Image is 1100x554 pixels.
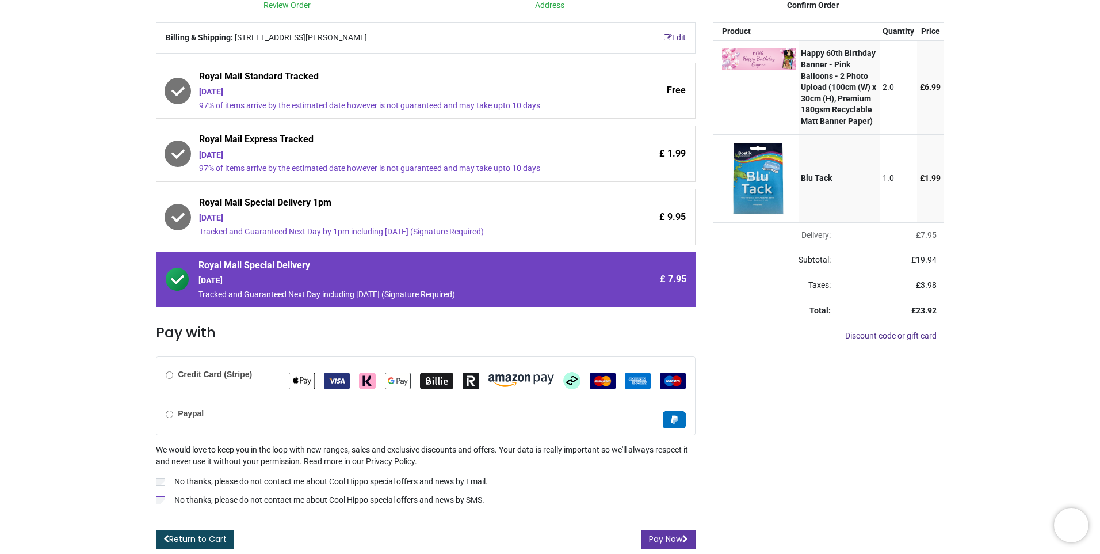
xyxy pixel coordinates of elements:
[713,248,838,273] td: Subtotal:
[385,373,411,389] img: Google Pay
[883,82,914,93] div: 2.0
[488,374,554,387] img: Amazon Pay
[166,33,233,42] b: Billing & Shipping:
[324,375,350,385] span: VISA
[663,411,686,428] img: Paypal
[385,375,411,385] span: Google Pay
[590,375,616,385] span: MasterCard
[463,375,479,385] span: Revolut Pay
[925,82,941,92] span: 6.99
[198,275,589,287] div: [DATE]
[916,255,937,264] span: 19.94
[920,173,941,183] span: £
[178,370,252,379] b: Credit Card (Stripe)
[199,100,589,112] div: 97% of items arrive by the estimated date however is not guaranteed and may take upto 10 days
[845,331,937,340] a: Discount code or gift card
[166,371,173,379] input: Credit Card (Stripe)
[488,375,554,385] span: Amazon Pay
[660,273,686,286] span: £ 7.95
[199,70,589,86] span: Royal Mail Standard Tracked
[463,373,479,389] img: Revolut Pay
[420,373,453,389] img: Billie
[921,280,937,290] span: 3.98
[235,32,367,44] span: [STREET_ADDRESS][PERSON_NAME]
[722,142,796,215] img: [BLU-TACK] Blu Tack
[156,323,696,343] h3: Pay with
[199,163,589,174] div: 97% of items arrive by the estimated date however is not guaranteed and may take upto 10 days
[722,48,796,70] img: Xi71AAAAAElFTkSuQmCC
[198,259,589,275] span: Royal Mail Special Delivery
[663,415,686,424] span: Paypal
[289,375,315,385] span: Apple Pay
[199,133,589,149] span: Royal Mail Express Tracked
[809,306,831,315] strong: Total:
[199,213,589,224] div: [DATE]
[199,150,589,161] div: [DATE]
[563,375,580,385] span: Afterpay Clearpay
[916,230,937,240] span: £
[916,306,937,315] span: 23.92
[664,32,686,44] a: Edit
[641,530,696,549] button: Pay Now
[916,280,937,290] span: £
[911,255,937,264] span: £
[420,375,453,385] span: Billie
[156,478,165,486] input: No thanks, please do not contact me about Cool Hippo special offers and news by Email.
[659,147,686,160] span: £ 1.99
[563,372,580,389] img: Afterpay Clearpay
[667,84,686,97] span: Free
[289,373,315,389] img: Apple Pay
[324,373,350,389] img: VISA
[590,373,616,389] img: MasterCard
[174,495,484,506] p: No thanks, please do not contact me about Cool Hippo special offers and news by SMS.
[359,375,376,385] span: Klarna
[713,273,838,298] td: Taxes:
[199,226,589,238] div: Tracked and Guaranteed Next Day by 1pm including [DATE] (Signature Required)
[921,230,937,240] span: 7.95
[801,48,876,126] strong: Happy 60th Birthday Banner - Pink Balloons - 2 Photo Upload (100cm (W) x 30cm (H), Premium 180gsm...
[198,289,589,301] div: Tracked and Guaranteed Next Day including [DATE] (Signature Required)
[880,23,918,40] th: Quantity
[156,496,165,504] input: No thanks, please do not contact me about Cool Hippo special offers and news by SMS.
[917,23,944,40] th: Price
[1054,508,1088,542] iframe: Brevo live chat
[625,375,651,385] span: American Express
[925,173,941,183] span: 1.99
[883,173,914,184] div: 1.0
[713,23,799,40] th: Product
[199,196,589,213] span: Royal Mail Special Delivery 1pm
[359,373,376,389] img: Klarna
[166,411,173,418] input: Paypal
[625,373,651,389] img: American Express
[660,375,686,385] span: Maestro
[660,373,686,389] img: Maestro
[199,86,589,98] div: [DATE]
[801,173,832,183] strong: Blu Tack
[156,530,234,549] a: Return to Cart
[156,445,696,508] div: We would love to keep you in the loop with new ranges, sales and exclusive discounts and offers. ...
[911,306,937,315] strong: £
[174,476,488,488] p: No thanks, please do not contact me about Cool Hippo special offers and news by Email.
[178,409,204,418] b: Paypal
[920,82,941,92] span: £
[659,211,686,223] span: £ 9.95
[713,223,838,248] td: Delivery will be updated after choosing a new delivery method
